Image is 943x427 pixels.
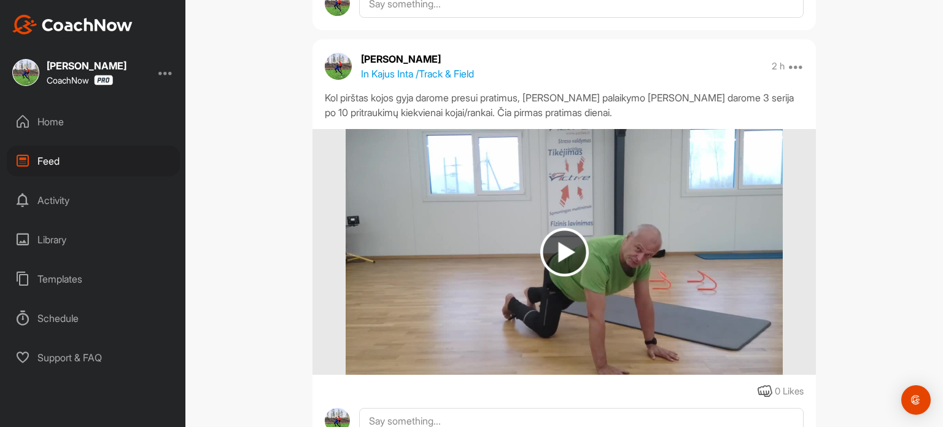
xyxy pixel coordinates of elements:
img: media [346,129,782,375]
div: Schedule [7,303,180,334]
div: Support & FAQ [7,342,180,373]
div: 0 Likes [775,385,804,399]
div: [PERSON_NAME] [47,61,126,71]
img: CoachNow Pro [94,75,113,85]
p: [PERSON_NAME] [361,52,474,66]
div: Feed [7,146,180,176]
div: Templates [7,264,180,294]
div: Home [7,106,180,137]
p: 2 h [772,60,785,72]
div: Open Intercom Messenger [901,385,931,415]
img: avatar [325,53,352,80]
div: CoachNow [47,75,113,85]
img: CoachNow [12,15,133,34]
img: play [540,228,589,276]
img: square_1d26bf0d6d75646ece58a0b239b0eb82.jpg [12,59,39,86]
p: In Kajus Inta / Track & Field [361,66,474,81]
div: Activity [7,185,180,216]
div: Kol pirštas kojos gyja darome presui pratimus, [PERSON_NAME] palaikymo [PERSON_NAME] darome 3 ser... [325,90,804,120]
div: Library [7,224,180,255]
